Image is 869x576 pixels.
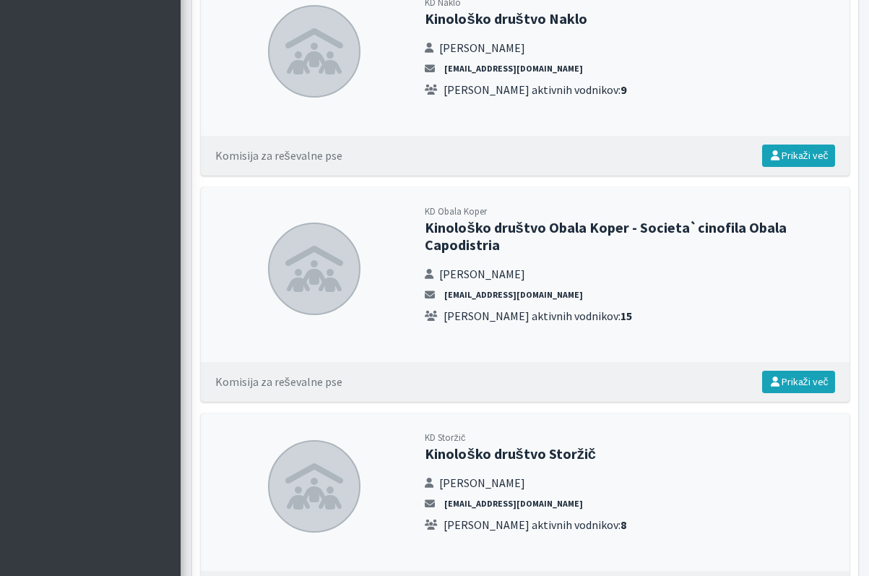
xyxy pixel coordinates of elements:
[425,10,834,27] h2: Kinološko društvo Naklo
[215,373,342,390] div: Komisija za reševalne pse
[425,445,834,463] h2: Kinološko društvo Storžič
[444,81,626,98] span: [PERSON_NAME] aktivnih vodnikov:
[425,219,834,254] h2: Kinološko društvo Obala Koper - Societa`cinofila Obala Capodistria
[425,431,465,443] small: KD Storžič
[621,517,626,532] strong: 8
[441,62,587,75] a: [EMAIL_ADDRESS][DOMAIN_NAME]
[425,205,487,217] small: KD Obala Koper
[441,288,587,301] a: [EMAIL_ADDRESS][DOMAIN_NAME]
[444,516,626,533] span: [PERSON_NAME] aktivnih vodnikov:
[439,265,525,283] span: [PERSON_NAME]
[762,371,835,393] a: Prikaži več
[444,307,632,324] span: [PERSON_NAME] aktivnih vodnikov:
[621,82,626,97] strong: 9
[215,147,342,164] div: Komisija za reševalne pse
[439,474,525,491] span: [PERSON_NAME]
[621,309,632,323] strong: 15
[439,39,525,56] span: [PERSON_NAME]
[762,145,835,167] a: Prikaži več
[441,497,587,510] a: [EMAIL_ADDRESS][DOMAIN_NAME]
